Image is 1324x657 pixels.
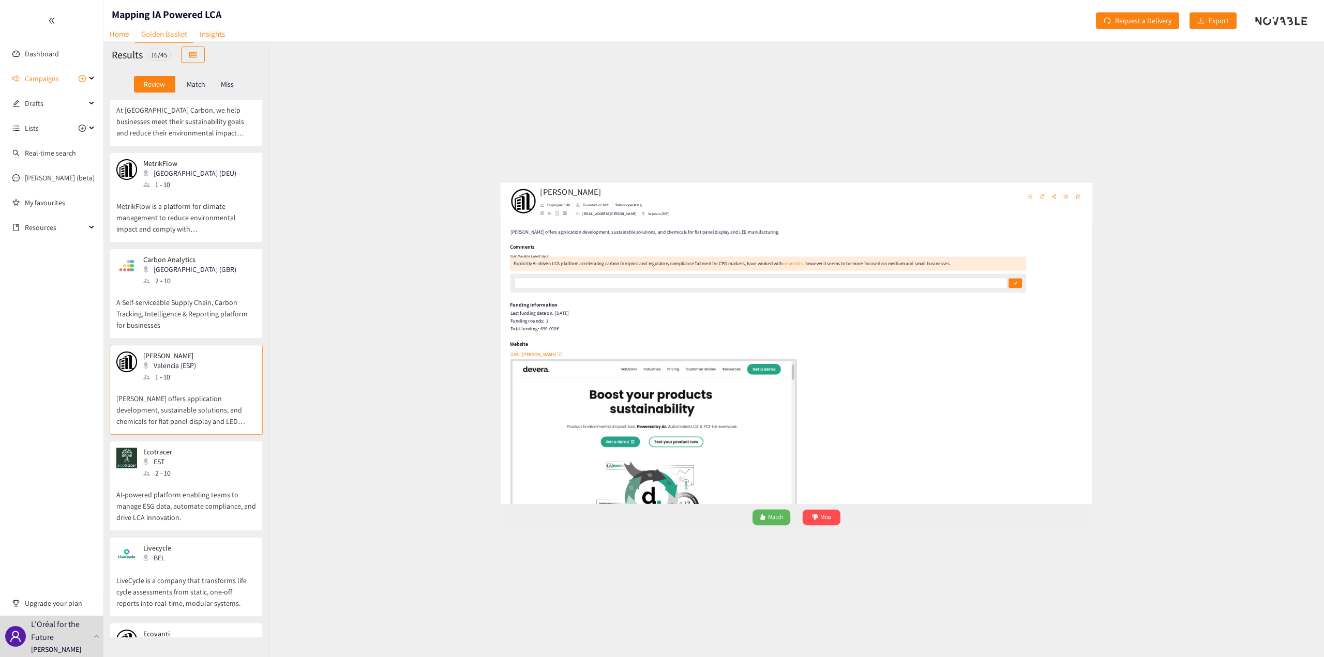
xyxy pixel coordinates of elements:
[310,168,352,184] h6: Comments
[116,255,137,276] img: Snapshot of the company's website
[362,72,581,93] h2: [PERSON_NAME]
[143,544,185,552] p: Livecycle
[311,296,369,307] span: Funding rounds:
[103,26,135,42] a: Home
[489,100,534,110] p: Status: operating
[1197,17,1205,25] span: download
[143,159,236,167] p: MetrikFlow
[1209,15,1229,26] span: Export
[1104,17,1111,25] span: redo
[181,47,205,63] button: table
[143,467,191,479] div: 2 - 10
[12,600,20,607] span: trophy
[143,630,185,638] p: Ecovanti
[25,192,95,213] a: My favourites
[418,100,485,110] li: Founded in year
[143,456,191,467] div: EST
[1188,86,1197,96] span: unordered-list
[1190,12,1237,29] button: downloadExport
[773,199,807,210] a: cosmetics
[143,448,185,456] p: Ecotracer
[312,352,389,365] span: [URL][PERSON_NAME]
[112,7,221,22] h1: Mapping IA Powered LCA
[25,68,59,89] span: Campaigns
[143,264,243,275] div: [GEOGRAPHIC_DATA] (GBR)
[31,618,89,644] p: L'Oréal for the Future
[1264,83,1283,99] button: star
[311,310,1283,320] div: 650.000 €
[1183,83,1202,99] button: unordered-list
[1209,86,1217,96] span: tag
[1155,545,1324,657] iframe: Chat Widget
[31,644,81,655] p: [PERSON_NAME]
[722,621,786,648] button: likeMatch
[116,479,256,523] p: AI-powered platform enabling teams to manage ESG data, automate compliance, and drive LCA innovat...
[116,352,137,372] img: Snapshot of the company's website
[221,80,234,88] p: Miss
[144,80,165,88] p: Review
[116,190,256,235] p: MetrikFlow is a platform for climate management to reduce environmental impact and comply with su...
[362,115,375,122] a: website
[116,544,137,564] img: Snapshot of the company's website
[311,283,385,294] span: Last funding date on:
[837,626,855,642] span: Miss
[1244,83,1262,99] button: eye
[189,51,197,59] span: table
[400,115,413,122] a: crunchbase
[374,100,413,110] p: Employee: 1-10
[48,17,55,24] span: double-left
[116,564,256,609] p: LiveCycle is a company that transforms life cycle assessments from static, one-off reports into r...
[387,115,400,123] a: google maps
[116,630,137,650] img: Snapshot of the company's website
[1156,230,1179,246] button: check
[12,224,20,231] span: book
[25,217,86,238] span: Resources
[315,370,793,639] a: website
[112,48,143,62] h2: Results
[79,75,86,82] span: plus-circle
[116,94,256,139] p: At [GEOGRAPHIC_DATA] Carbon, we help businesses meet their sustainability goals and reduce their ...
[25,593,95,614] span: Upgrade your plan
[315,370,793,639] img: Snapshot of the Company's website
[310,188,374,196] i: Your Novable Expert says
[25,93,86,114] span: Drafts
[312,350,400,366] button: [URL][PERSON_NAME]
[1269,86,1277,96] span: star
[143,167,243,179] div: [GEOGRAPHIC_DATA] (DEU)
[25,49,59,58] a: Dashboard
[143,255,236,264] p: Carbon Analytics
[193,26,231,42] a: Insights
[12,75,20,82] span: sound
[12,100,20,107] span: edit
[116,159,137,180] img: Snapshot of the company's website
[1164,234,1171,242] span: check
[25,148,76,158] a: Real-time search
[143,275,243,286] div: 2 - 10
[748,626,775,642] span: Match
[143,552,191,563] div: BEL
[116,286,256,331] p: A Self-serviceable Supply Chain, Carbon Tracking, Intelligence & Reporting platform for businesses
[313,78,354,119] img: Company Logo
[311,146,768,157] span: [PERSON_NAME] offers application development, sustainable solutions, and chemicals for flat panel...
[143,352,196,360] p: [PERSON_NAME]
[434,115,525,124] p: [EMAIL_ADDRESS][PERSON_NAME]
[807,621,871,648] button: dislikeMiss
[116,448,137,468] img: Snapshot of the company's website
[311,284,1283,294] div: [DATE]
[148,49,171,61] div: 16 / 45
[362,100,418,110] li: Employees
[143,179,243,190] div: 1 - 10
[9,630,22,643] span: user
[311,309,360,320] span: Total funding:
[375,116,387,122] a: linkedin
[1115,15,1171,26] span: Request a Delivery
[143,371,202,383] div: 1 - 10
[310,267,392,282] h6: Funding information
[434,100,480,110] p: Founded in: 2023
[25,173,95,182] a: [PERSON_NAME] (beta)
[1229,86,1237,96] span: share-alt
[1203,83,1222,99] button: tag
[135,26,193,43] a: Golden Basket
[485,100,534,110] li: Status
